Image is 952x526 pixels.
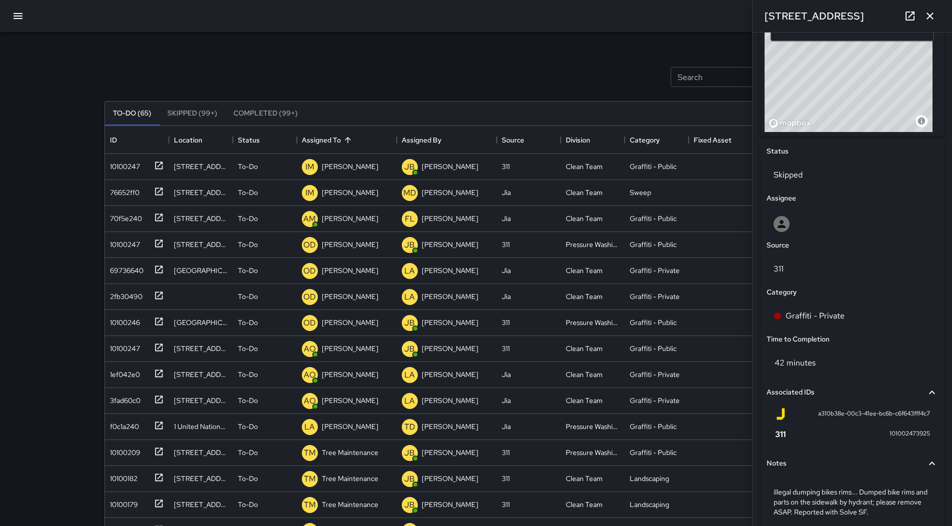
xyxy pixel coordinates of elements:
[238,213,258,223] p: To-Do
[238,291,258,301] p: To-Do
[422,421,478,431] p: [PERSON_NAME]
[322,161,378,171] p: [PERSON_NAME]
[322,395,378,405] p: [PERSON_NAME]
[630,447,677,457] div: Graffiti - Public
[404,499,415,511] p: JB
[404,421,415,433] p: TD
[238,265,258,275] p: To-Do
[422,447,478,457] p: [PERSON_NAME]
[502,473,510,483] div: 311
[422,187,478,197] p: [PERSON_NAME]
[405,213,415,225] p: FL
[106,391,140,405] div: 3fad60c0
[404,161,415,173] p: JB
[566,213,603,223] div: Clean Team
[630,473,669,483] div: Landscaping
[174,317,228,327] div: 1484 Market Street
[238,447,258,457] p: To-Do
[106,339,140,353] div: 10100247
[404,265,415,277] p: LA
[502,317,510,327] div: 311
[106,157,140,171] div: 10100247
[303,265,316,277] p: OD
[630,265,680,275] div: Graffiti - Private
[302,126,341,154] div: Assigned To
[106,235,140,249] div: 10100247
[105,126,169,154] div: ID
[322,213,378,223] p: [PERSON_NAME]
[502,369,511,379] div: Jia
[625,126,689,154] div: Category
[238,187,258,197] p: To-Do
[422,239,478,249] p: [PERSON_NAME]
[566,499,603,509] div: Clean Team
[106,469,137,483] div: 10100182
[238,473,258,483] p: To-Do
[105,101,159,125] button: To-Do (65)
[238,395,258,405] p: To-Do
[404,447,415,459] p: JB
[630,291,680,301] div: Graffiti - Private
[630,161,677,171] div: Graffiti - Public
[322,499,378,509] p: Tree Maintenance
[174,239,228,249] div: 1 South Van Ness Avenue
[566,161,603,171] div: Clean Team
[322,421,378,431] p: [PERSON_NAME]
[304,473,316,485] p: TM
[422,265,478,275] p: [PERSON_NAME]
[322,369,378,379] p: [PERSON_NAME]
[106,261,143,275] div: 69736640
[322,317,378,327] p: [PERSON_NAME]
[174,369,228,379] div: 1586 Market Street
[174,187,228,197] div: 300 Gough Street
[422,395,478,405] p: [PERSON_NAME]
[422,317,478,327] p: [PERSON_NAME]
[174,126,202,154] div: Location
[404,473,415,485] p: JB
[630,213,677,223] div: Graffiti - Public
[304,395,316,407] p: AO
[630,239,677,249] div: Graffiti - Public
[502,421,511,431] div: Jia
[502,291,511,301] div: Jia
[304,343,316,355] p: AO
[497,126,561,154] div: Source
[566,473,603,483] div: Clean Team
[106,495,138,509] div: 10100179
[238,421,258,431] p: To-Do
[110,126,117,154] div: ID
[174,161,228,171] div: 14 Haight Street
[233,126,297,154] div: Status
[502,395,511,405] div: Jia
[402,126,441,154] div: Assigned By
[304,421,315,433] p: LA
[303,213,316,225] p: AM
[397,126,497,154] div: Assigned By
[630,421,677,431] div: Graffiti - Public
[630,126,660,154] div: Category
[106,443,140,457] div: 10100209
[174,421,228,431] div: 1 United Nations Plz
[303,291,316,303] p: OD
[561,126,625,154] div: Division
[238,161,258,171] p: To-Do
[322,291,378,301] p: [PERSON_NAME]
[238,369,258,379] p: To-Do
[238,126,260,154] div: Status
[566,291,603,301] div: Clean Team
[106,417,139,431] div: f0c1a240
[566,421,620,431] div: Pressure Washing
[422,369,478,379] p: [PERSON_NAME]
[303,239,316,251] p: OD
[106,183,139,197] div: 76652ff0
[297,126,397,154] div: Assigned To
[502,187,511,197] div: Jia
[303,317,316,329] p: OD
[174,343,228,353] div: 14 Haight Street
[322,473,378,483] p: Tree Maintenance
[566,187,603,197] div: Clean Team
[502,499,510,509] div: 311
[630,395,680,405] div: Graffiti - Private
[404,369,415,381] p: LA
[322,447,378,457] p: Tree Maintenance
